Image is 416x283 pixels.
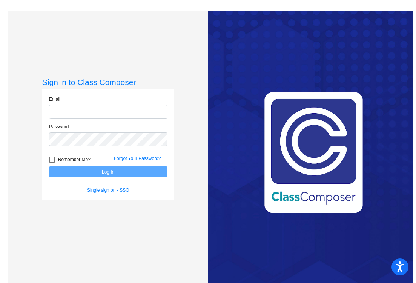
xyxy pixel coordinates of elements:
h3: Sign in to Class Composer [42,77,174,87]
a: Forgot Your Password? [114,156,161,161]
button: Log In [49,166,167,177]
a: Single sign on - SSO [87,188,129,193]
label: Email [49,96,60,103]
label: Password [49,123,69,130]
span: Remember Me? [58,155,91,164]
